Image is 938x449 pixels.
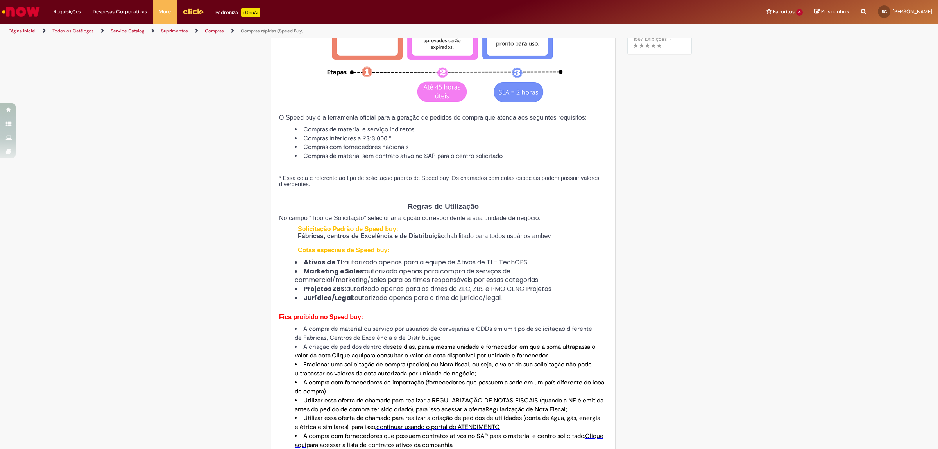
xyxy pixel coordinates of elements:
[241,8,260,17] p: +GenAi
[6,24,619,38] ul: Trilhas de página
[298,233,447,239] span: Fábricas, centros de Excelência e de Distribuição:
[161,28,188,34] a: Suprimentos
[447,233,551,239] span: habilitado para todos usuários ambev
[295,396,607,414] li: Utilizar essa oferta de chamado para realizar a REGULARIZAÇÃO DE NOTAS FISCAIS (quando a NF é emi...
[376,423,500,431] a: continuar usando o portal do ATENDIMENTO
[295,134,607,143] li: Compras inferiores a R$13.000 *
[9,28,36,34] a: Página inicial
[183,5,204,17] img: click_logo_yellow_360x200.png
[111,28,144,34] a: Service Catalog
[1,4,41,20] img: ServiceNow
[295,325,607,343] li: A compra de material ou serviço por usuários de cervejarias e CDDs em um tipo de solicitação dife...
[304,284,346,293] strong: Projetos ZBS:
[327,258,344,267] strong: de TI:
[304,258,325,267] strong: Ativos
[304,267,365,276] strong: Marketing e Sales:
[205,28,224,34] a: Compras
[821,8,849,15] span: Rascunhos
[485,406,567,413] a: Regularização de Nota Fiscal;
[773,8,795,16] span: Favoritos
[668,34,673,44] span: •
[814,8,849,16] a: Rascunhos
[295,343,595,360] span: sete dias, para a mesma unidade e fornecedor, em que a soma ultrapassa o valor da cota.
[215,8,260,17] div: Padroniza
[408,202,479,210] span: Regras de Utilização
[52,28,94,34] a: Todos os Catálogos
[279,114,587,121] span: O Speed buy é a ferramenta oficial para a geração de pedidos de compra que atenda aos seguintes r...
[354,293,502,302] span: autorizado apenas para o time do jurídico/legal.
[882,9,887,14] span: BC
[295,378,607,396] li: A compra com fornecedores de importação (fornecedores que possuem a sede em um país diferente do ...
[295,152,607,161] li: Compras de material sem contrato ativo no SAP para o centro solicitado
[346,284,551,293] span: autorizado apenas para os times do ZEC, ZBS e PMO CENG Projetos
[279,314,363,320] span: Fica proibido no Speed buy:
[295,267,538,285] span: autorizado apenas para compra de serviços de commercial/marketing/sales para os times responsávei...
[241,28,304,34] a: Compras rápidas (Speed Buy)
[295,343,607,361] li: A criação de pedidos dentro de
[363,352,548,359] span: para consultar o valor da cota disponível por unidade e fornecedor
[295,360,607,378] li: Fracionar uma solicitação de compra (pedido) ou Nota fiscal, ou seja, o valor da sua solicitação ...
[295,143,607,152] li: Compras com fornecedores nacionais
[298,247,390,253] span: Cotas especiais de Speed buy:
[298,226,398,232] span: Solicitação Padrão de Speed buy:
[304,293,354,302] strong: Jurídico/Legal:
[796,9,803,16] span: 4
[325,258,527,267] span: autorizado apenas para a equipe de Ativos de TI – TechOPS
[93,8,147,16] span: Despesas Corporativas
[159,8,171,16] span: More
[306,441,453,449] span: para acessar a lista de contratos ativos da companhia
[279,175,599,187] span: * Essa cota é referente ao tipo de solicitação padrão de Speed buy. Os chamados com cotas especia...
[54,8,81,16] span: Requisições
[295,125,607,134] li: Compras de material e serviço indiretos
[634,36,667,42] span: 1587 Exibições
[332,352,363,359] a: Clique aqui
[279,215,541,221] span: No campo “Tipo de Solicitação” selecionar a opção correspondente a sua unidade de negócio.
[893,8,932,15] span: [PERSON_NAME]
[295,414,607,432] li: Utilizar essa oferta de chamado para realizar a criação de pedidos de utilidades (conta de água, ...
